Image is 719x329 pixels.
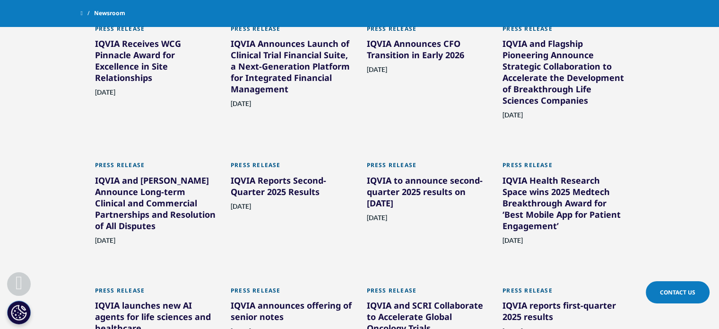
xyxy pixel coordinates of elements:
[367,175,489,213] div: IQVIA to announce second-quarter 2025 results on [DATE]
[502,287,624,300] div: Press Release
[231,175,353,201] div: IQVIA Reports Second-Quarter 2025 Results
[94,5,125,22] span: Newsroom
[231,38,353,98] div: IQVIA Announces Launch of Clinical Trial Financial Suite, a Next-Generation Platform for Integrat...
[7,301,31,324] button: Cookie Settings
[502,300,624,326] div: IQVIA reports first-quarter 2025 results
[367,213,387,227] span: [DATE]
[231,202,251,216] span: [DATE]
[231,287,353,300] div: Press Release
[95,88,115,102] span: [DATE]
[231,99,251,113] span: [DATE]
[367,287,489,300] div: Press Release
[95,287,217,300] div: Press Release
[95,236,115,250] span: [DATE]
[95,161,217,174] div: Press Release
[502,38,624,110] div: IQVIA and Flagship Pioneering Announce Strategic Collaboration to Accelerate the Development of B...
[367,25,489,38] div: Press Release
[502,111,523,124] span: [DATE]
[367,161,489,174] div: Press Release
[502,25,624,38] div: Press Release
[502,175,624,235] div: IQVIA Health Research Space wins 2025 Medtech Breakthrough Award for ‘Best Mobile App for Patient...
[95,38,217,87] div: IQVIA Receives WCG Pinnacle Award for Excellence in Site Relationships
[646,281,710,303] a: Contact Us
[95,175,217,235] div: IQVIA and [PERSON_NAME] Announce Long-term Clinical and Commercial Partnerships and Resolution of...
[367,38,489,64] div: IQVIA Announces CFO Transition in Early 2026
[660,288,695,296] span: Contact Us
[231,161,353,174] div: Press Release
[95,25,217,38] div: Press Release
[502,161,624,174] div: Press Release
[502,236,523,250] span: [DATE]
[231,25,353,38] div: Press Release
[231,300,353,326] div: IQVIA announces offering of senior notes
[367,65,387,79] span: [DATE]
